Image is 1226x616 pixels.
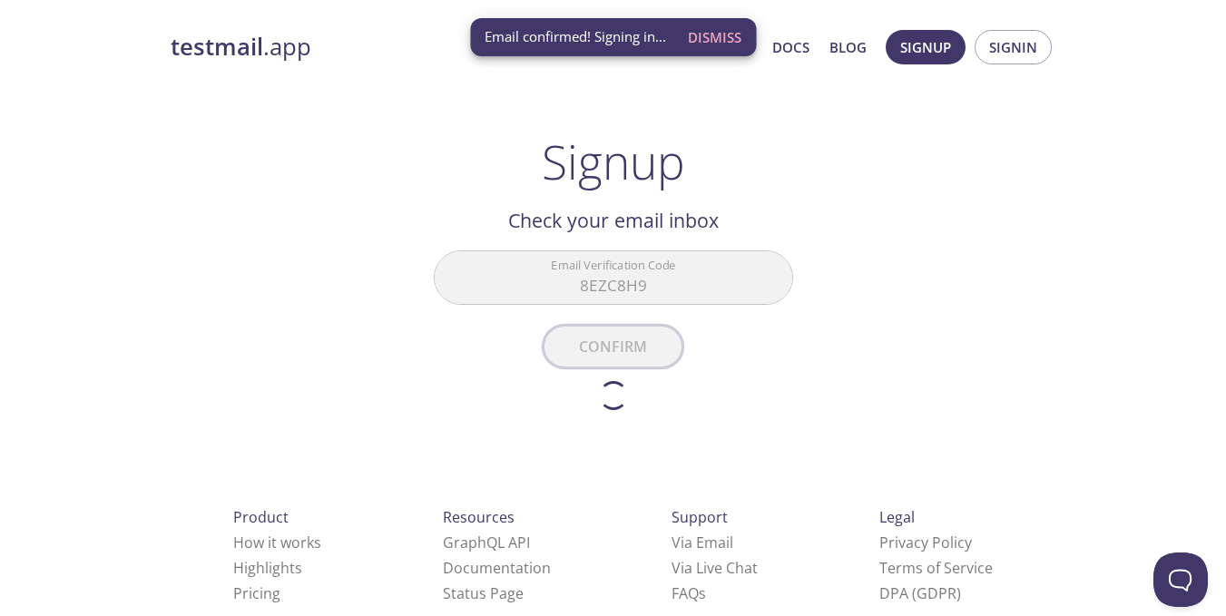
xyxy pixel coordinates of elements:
a: Via Email [672,533,733,552]
a: Highlights [233,558,302,578]
h2: Check your email inbox [434,205,793,236]
a: FAQ [672,583,706,603]
strong: testmail [171,31,263,63]
a: DPA (GDPR) [879,583,961,603]
button: Signup [886,30,966,64]
iframe: Help Scout Beacon - Open [1153,552,1208,607]
a: How it works [233,533,321,552]
span: Email confirmed! Signing in... [485,27,666,46]
span: s [699,583,706,603]
span: Signin [989,35,1037,59]
a: Docs [772,35,809,59]
a: Privacy Policy [879,533,972,552]
span: Resources [443,507,515,527]
a: Pricing [233,583,280,603]
button: Dismiss [681,20,749,54]
h1: Signup [542,134,685,189]
a: testmail.app [171,32,597,63]
span: Support [672,507,728,527]
span: Signup [900,35,951,59]
a: Via Live Chat [672,558,758,578]
span: Product [233,507,289,527]
a: Blog [829,35,867,59]
a: Status Page [443,583,524,603]
button: Signin [975,30,1052,64]
a: Documentation [443,558,551,578]
a: GraphQL API [443,533,530,552]
span: Legal [879,507,915,527]
span: Dismiss [688,25,741,49]
a: Terms of Service [879,558,993,578]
